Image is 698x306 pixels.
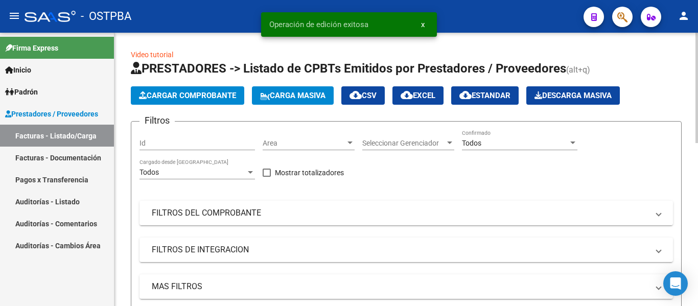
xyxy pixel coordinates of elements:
[5,64,31,76] span: Inicio
[139,274,673,299] mat-expansion-panel-header: MAS FILTROS
[526,86,620,105] button: Descarga Masiva
[392,86,444,105] button: EXCEL
[139,201,673,225] mat-expansion-panel-header: FILTROS DEL COMPROBANTE
[5,108,98,120] span: Prestadores / Proveedores
[459,91,510,100] span: Estandar
[269,19,368,30] span: Operación de edición exitosa
[131,86,244,105] button: Cargar Comprobante
[152,207,648,219] mat-panel-title: FILTROS DEL COMPROBANTE
[451,86,519,105] button: Estandar
[534,91,612,100] span: Descarga Masiva
[362,139,445,148] span: Seleccionar Gerenciador
[131,51,173,59] a: Video tutorial
[421,20,425,29] span: x
[139,113,175,128] h3: Filtros
[459,89,472,101] mat-icon: cloud_download
[350,89,362,101] mat-icon: cloud_download
[152,281,648,292] mat-panel-title: MAS FILTROS
[252,86,334,105] button: Carga Masiva
[131,61,566,76] span: PRESTADORES -> Listado de CPBTs Emitidos por Prestadores / Proveedores
[663,271,688,296] div: Open Intercom Messenger
[139,168,159,176] span: Todos
[526,86,620,105] app-download-masive: Descarga masiva de comprobantes (adjuntos)
[401,91,435,100] span: EXCEL
[139,91,236,100] span: Cargar Comprobante
[401,89,413,101] mat-icon: cloud_download
[413,15,433,34] button: x
[462,139,481,147] span: Todos
[678,10,690,22] mat-icon: person
[81,5,131,28] span: - OSTPBA
[5,42,58,54] span: Firma Express
[263,139,345,148] span: Area
[275,167,344,179] span: Mostrar totalizadores
[139,238,673,262] mat-expansion-panel-header: FILTROS DE INTEGRACION
[260,91,325,100] span: Carga Masiva
[350,91,377,100] span: CSV
[566,65,590,75] span: (alt+q)
[152,244,648,255] mat-panel-title: FILTROS DE INTEGRACION
[5,86,38,98] span: Padrón
[8,10,20,22] mat-icon: menu
[341,86,385,105] button: CSV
